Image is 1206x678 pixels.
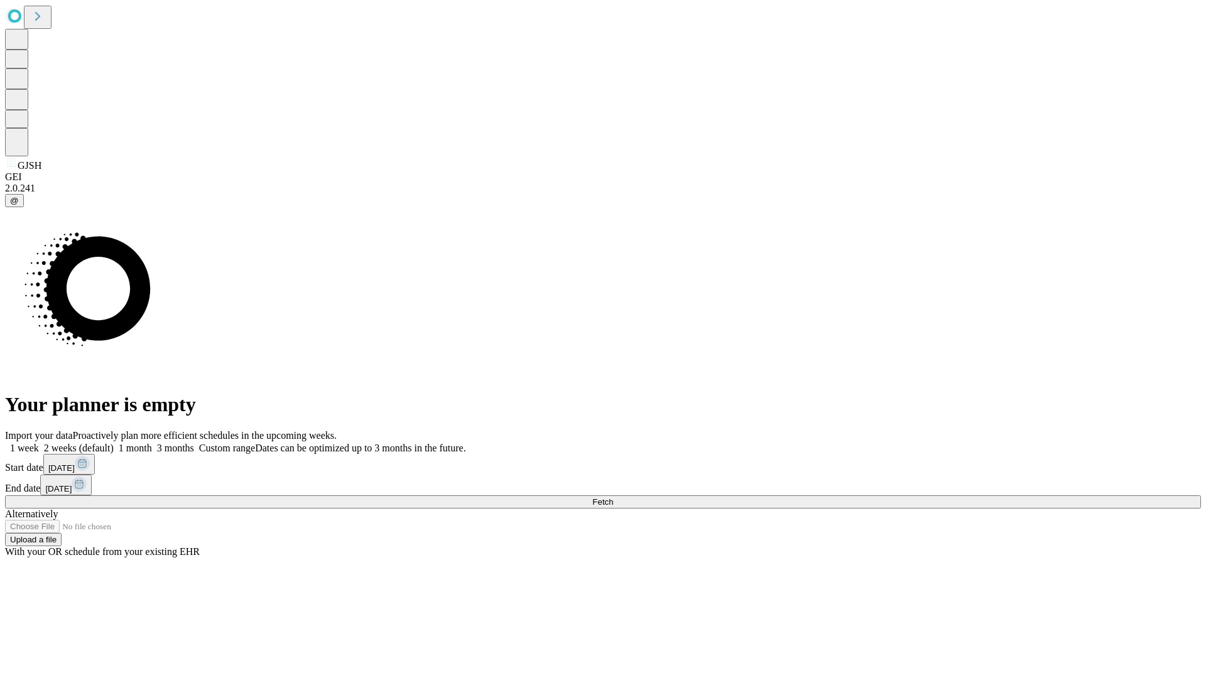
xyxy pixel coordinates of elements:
span: Custom range [199,443,255,453]
span: 1 month [119,443,152,453]
button: [DATE] [43,454,95,475]
span: 3 months [157,443,194,453]
span: 2 weeks (default) [44,443,114,453]
button: Fetch [5,495,1201,508]
span: Alternatively [5,508,58,519]
button: @ [5,194,24,207]
span: [DATE] [48,463,75,473]
span: [DATE] [45,484,72,493]
span: Import your data [5,430,73,441]
button: Upload a file [5,533,62,546]
div: 2.0.241 [5,183,1201,194]
span: With your OR schedule from your existing EHR [5,546,200,557]
span: Fetch [592,497,613,507]
span: Proactively plan more efficient schedules in the upcoming weeks. [73,430,337,441]
button: [DATE] [40,475,92,495]
span: 1 week [10,443,39,453]
div: End date [5,475,1201,495]
span: GJSH [18,160,41,171]
span: Dates can be optimized up to 3 months in the future. [255,443,465,453]
h1: Your planner is empty [5,393,1201,416]
div: GEI [5,171,1201,183]
div: Start date [5,454,1201,475]
span: @ [10,196,19,205]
